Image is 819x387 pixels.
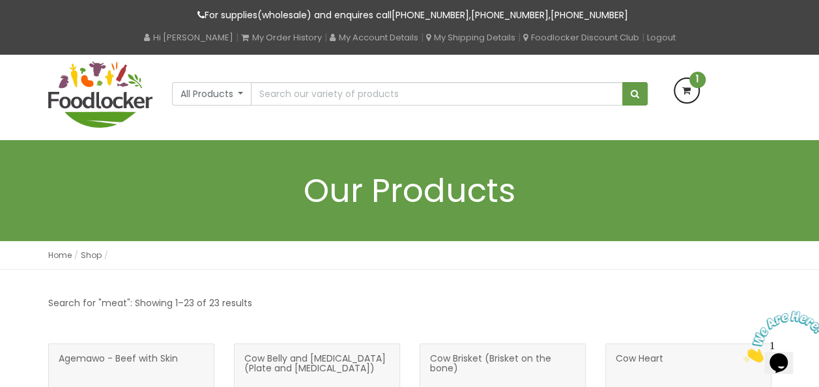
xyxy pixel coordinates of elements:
img: FoodLocker [48,61,152,128]
span: Cow Belly and [MEDICAL_DATA] (Plate and [MEDICAL_DATA]) [244,354,390,380]
input: Search our variety of products [251,82,622,106]
span: | [421,31,424,44]
a: [PHONE_NUMBER] [392,8,469,21]
span: Cow Brisket (Brisket on the bone) [430,354,575,380]
p: For supplies(wholesale) and enquires call , , [48,8,771,23]
span: Cow Heart [616,354,663,380]
a: Hi [PERSON_NAME] [144,31,233,44]
a: [PHONE_NUMBER] [471,8,549,21]
span: | [324,31,327,44]
span: | [236,31,238,44]
a: Logout [647,31,676,44]
a: Home [48,250,72,261]
a: My Order History [241,31,322,44]
span: | [518,31,521,44]
a: My Shipping Details [426,31,515,44]
a: Foodlocker Discount Club [523,31,639,44]
a: [PHONE_NUMBER] [551,8,628,21]
span: 1 [5,5,10,16]
h1: Our Products [48,173,771,208]
span: 1 [689,72,706,88]
img: Chat attention grabber [5,5,86,57]
p: Search for "meat": Showing 1–23 of 23 results [48,296,252,311]
span: | [642,31,644,44]
a: My Account Details [330,31,418,44]
iframe: chat widget [738,306,819,367]
span: Agemawo - Beef with Skin [59,354,178,380]
a: Shop [81,250,102,261]
button: All Products [172,82,252,106]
